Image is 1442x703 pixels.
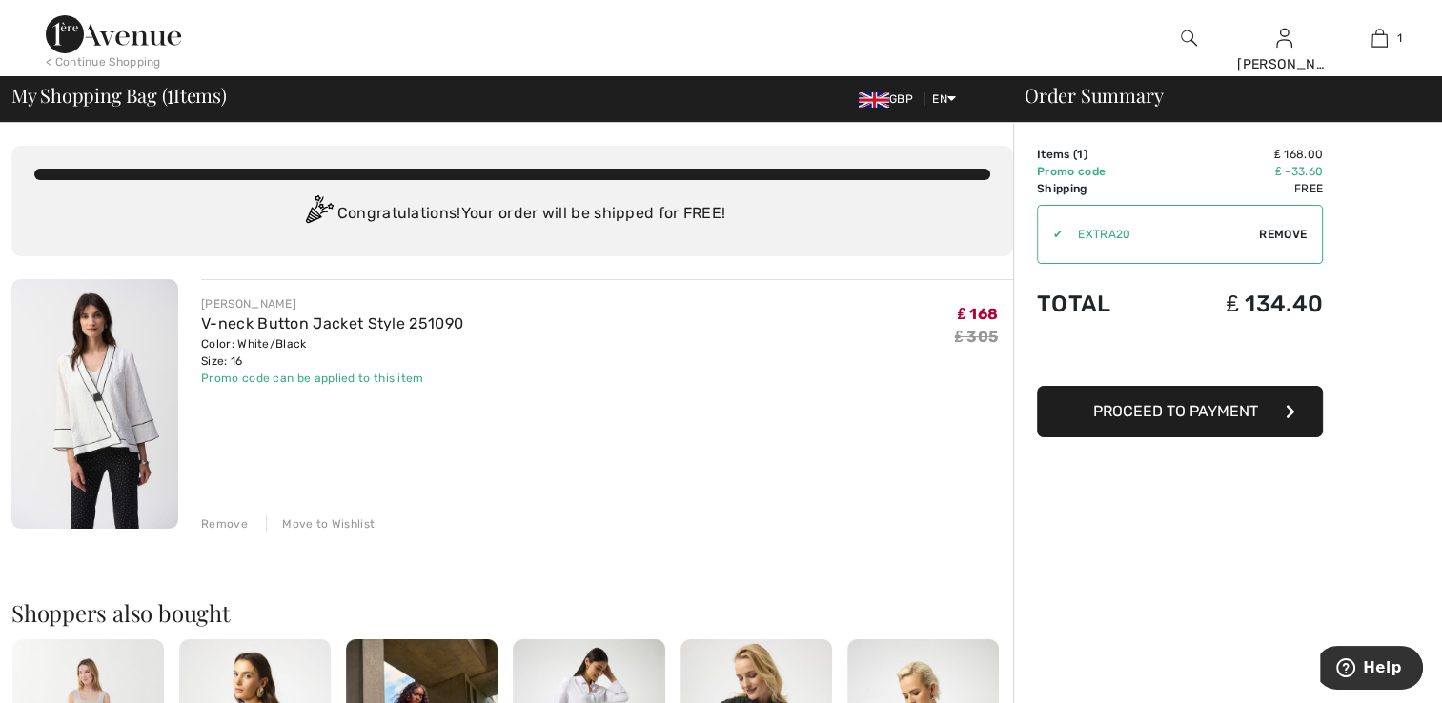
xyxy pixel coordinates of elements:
iframe: Opens a widget where you can find more information [1320,646,1423,693]
span: GBP [859,92,921,106]
img: My Bag [1371,27,1388,50]
iframe: PayPal [1037,336,1323,379]
div: Congratulations! Your order will be shipped for FREE! [34,195,990,233]
div: Remove [201,515,248,532]
div: Color: White/Black Size: 16 [201,335,463,370]
img: UK Pound [859,92,889,108]
td: Shipping [1037,180,1161,197]
span: Proceed to Payment [1093,402,1258,420]
img: V-neck Button Jacket Style 251090 [11,279,178,529]
td: Free [1161,180,1323,197]
td: ₤ 134.40 [1161,271,1323,336]
span: 1 [1397,30,1402,47]
div: [PERSON_NAME] [1237,54,1330,74]
td: Items ( ) [1037,146,1161,163]
div: Move to Wishlist [266,515,375,532]
span: 1 [167,81,173,106]
img: My Info [1276,27,1292,50]
span: My Shopping Bag ( Items) [11,86,227,105]
td: Total [1037,271,1161,336]
div: ✔ [1038,226,1063,243]
div: Promo code can be applied to this item [201,370,463,387]
td: ₤ -33.60 [1161,163,1323,180]
span: EN [932,92,956,106]
span: ₤ 168 [958,305,998,323]
span: Remove [1259,226,1307,243]
input: Promo code [1063,206,1259,263]
button: Proceed to Payment [1037,386,1323,437]
img: Congratulation2.svg [299,195,337,233]
div: < Continue Shopping [46,53,161,70]
a: V-neck Button Jacket Style 251090 [201,314,463,332]
td: ₤ 168.00 [1161,146,1323,163]
img: 1ère Avenue [46,15,181,53]
td: Promo code [1037,163,1161,180]
span: 1 [1077,148,1083,161]
div: [PERSON_NAME] [201,295,463,312]
s: ₤ 305 [955,328,998,346]
h2: Shoppers also bought [11,601,1013,624]
img: search the website [1181,27,1197,50]
div: Order Summary [1002,86,1431,105]
a: 1 [1332,27,1426,50]
a: Sign In [1276,29,1292,47]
